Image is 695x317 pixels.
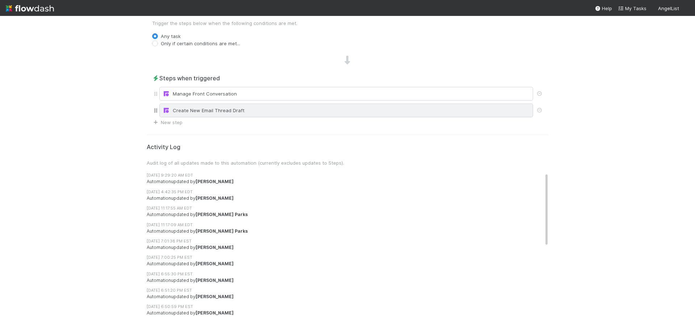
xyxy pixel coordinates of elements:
a: New step [152,119,183,125]
div: Automation updated by [147,244,549,251]
div: Automation updated by [147,261,549,267]
strong: [PERSON_NAME] [196,179,234,184]
label: Only if certain conditions are met... [161,40,240,47]
div: [DATE] 11:17:55 AM EDT [147,205,549,211]
img: logo-inverted-e16ddd16eac7371096b0.svg [6,2,54,14]
div: [DATE] 11:17:09 AM EDT [147,222,549,228]
div: Automation updated by [147,178,549,185]
strong: [PERSON_NAME] Parks [196,212,248,217]
h2: Steps when triggered [152,74,543,83]
span: AngelList [658,5,679,11]
img: avatar_784ea27d-2d59-4749-b480-57d513651deb.png [682,5,689,12]
img: front-logo-b4b721b83371efbadf0a.svg [163,108,170,113]
strong: [PERSON_NAME] [196,278,234,283]
div: Automation updated by [147,277,549,284]
div: Manage Front Conversation [163,90,530,97]
div: Help [595,5,612,12]
strong: [PERSON_NAME] [196,195,234,201]
div: Automation updated by [147,195,549,202]
div: [DATE] 6:55:30 PM EST [147,271,549,277]
div: Automation updated by [147,293,549,300]
div: Automation updated by [147,228,549,234]
label: Any task [161,33,181,40]
h5: Activity Log [147,144,549,151]
strong: [PERSON_NAME] [196,294,234,299]
p: Trigger the steps below when the following conditions are met. [152,20,543,27]
strong: [PERSON_NAME] [196,261,234,266]
div: [DATE] 7:00:25 PM EST [147,254,549,261]
div: [DATE] 7:01:38 PM EST [147,238,549,244]
img: front-logo-b4b721b83371efbadf0a.svg [163,91,170,96]
div: [DATE] 9:29:20 AM EDT [147,172,549,178]
div: Create New Email Thread Draft [163,107,530,114]
div: [DATE] 4:42:35 PM EDT [147,189,549,195]
div: Automation updated by [147,211,549,218]
div: [DATE] 6:51:20 PM EST [147,287,549,293]
strong: [PERSON_NAME] Parks [196,228,248,234]
strong: [PERSON_NAME] [196,245,234,250]
div: Automation updated by [147,310,549,316]
span: My Tasks [618,5,646,11]
a: My Tasks [618,5,646,12]
div: [DATE] 6:50:59 PM EST [147,304,549,310]
p: Audit log of all updates made to this automation (currently excludes updates to Steps). [147,159,549,166]
strong: [PERSON_NAME] [196,310,234,316]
